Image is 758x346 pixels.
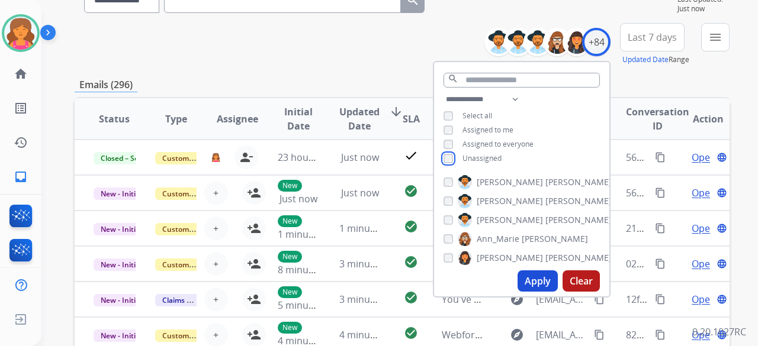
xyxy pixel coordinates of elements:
[518,270,558,292] button: Apply
[155,152,232,164] span: Customer Support
[4,17,37,50] img: avatar
[477,233,519,245] span: Ann_Marie
[94,294,149,306] span: New - Initial
[594,329,605,340] mat-icon: content_copy
[247,292,261,306] mat-icon: person_add
[717,223,727,234] mat-icon: language
[14,135,28,150] mat-icon: history
[655,223,666,234] mat-icon: content_copy
[477,176,543,188] span: [PERSON_NAME]
[404,219,418,234] mat-icon: check_circle
[247,221,261,235] mat-icon: person_add
[14,67,28,81] mat-icon: home
[278,286,302,298] p: New
[155,329,232,342] span: Customer Support
[211,153,220,162] img: agent-avatar
[213,257,219,271] span: +
[75,77,137,92] p: Emails (296)
[213,292,219,306] span: +
[217,112,258,126] span: Assignee
[510,328,524,342] mat-icon: explore
[448,73,458,84] mat-icon: search
[545,176,612,188] span: [PERSON_NAME]
[94,187,149,200] span: New - Initial
[442,328,710,341] span: Webform from [EMAIL_ADDRESS][DOMAIN_NAME] on [DATE]
[477,195,543,207] span: [PERSON_NAME]
[462,125,513,135] span: Assigned to me
[94,258,149,271] span: New - Initial
[692,186,716,200] span: Open
[341,186,379,199] span: Just now
[462,153,502,163] span: Unassigned
[278,299,341,312] span: 5 minutes ago
[622,55,669,64] button: Updated Date
[404,148,418,163] mat-icon: check
[155,187,232,200] span: Customer Support
[628,35,677,40] span: Last 7 days
[717,294,727,305] mat-icon: language
[620,23,685,51] button: Last 7 days
[213,328,219,342] span: +
[14,101,28,115] mat-icon: list_alt
[94,152,159,164] span: Closed – Solved
[668,98,730,140] th: Action
[717,152,727,163] mat-icon: language
[545,252,612,264] span: [PERSON_NAME]
[404,184,418,198] mat-icon: check_circle
[247,186,261,200] mat-icon: person_add
[717,187,727,198] mat-icon: language
[692,325,746,339] p: 0.20.1027RC
[213,186,219,200] span: +
[99,112,130,126] span: Status
[655,152,666,163] mat-icon: content_copy
[622,54,689,64] span: Range
[278,228,336,241] span: 1 minute ago
[404,326,418,340] mat-icon: check_circle
[278,215,302,227] p: New
[594,294,605,305] mat-icon: content_copy
[692,150,716,164] span: Open
[155,294,236,306] span: Claims Adjudication
[655,294,666,305] mat-icon: content_copy
[655,329,666,340] mat-icon: content_copy
[94,329,149,342] span: New - Initial
[278,105,320,133] span: Initial Date
[278,251,302,263] p: New
[462,111,492,121] span: Select all
[278,180,302,192] p: New
[247,257,261,271] mat-icon: person_add
[545,195,612,207] span: [PERSON_NAME]
[155,258,232,271] span: Customer Support
[278,322,302,334] p: New
[536,328,587,342] span: [EMAIL_ADDRESS][DOMAIN_NAME]
[626,105,689,133] span: Conversation ID
[708,30,722,44] mat-icon: menu
[536,292,587,306] span: [EMAIL_ADDRESS][DOMAIN_NAME]
[204,181,228,205] button: +
[477,252,543,264] span: [PERSON_NAME]
[692,292,716,306] span: Open
[462,139,534,149] span: Assigned to everyone
[204,287,228,311] button: +
[278,151,336,164] span: 23 hours ago
[339,257,403,270] span: 3 minutes ago
[339,328,403,341] span: 4 minutes ago
[563,270,600,292] button: Clear
[155,223,232,235] span: Customer Support
[404,290,418,305] mat-icon: check_circle
[247,328,261,342] mat-icon: person_add
[545,214,612,226] span: [PERSON_NAME]
[522,233,588,245] span: [PERSON_NAME]
[204,216,228,240] button: +
[582,28,611,56] div: +84
[339,293,403,306] span: 3 minutes ago
[404,255,418,269] mat-icon: check_circle
[339,105,380,133] span: Updated Date
[717,258,727,269] mat-icon: language
[94,223,149,235] span: New - Initial
[280,192,317,205] span: Just now
[389,105,403,119] mat-icon: arrow_downward
[655,187,666,198] mat-icon: content_copy
[677,4,730,14] span: Just now
[655,258,666,269] mat-icon: content_copy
